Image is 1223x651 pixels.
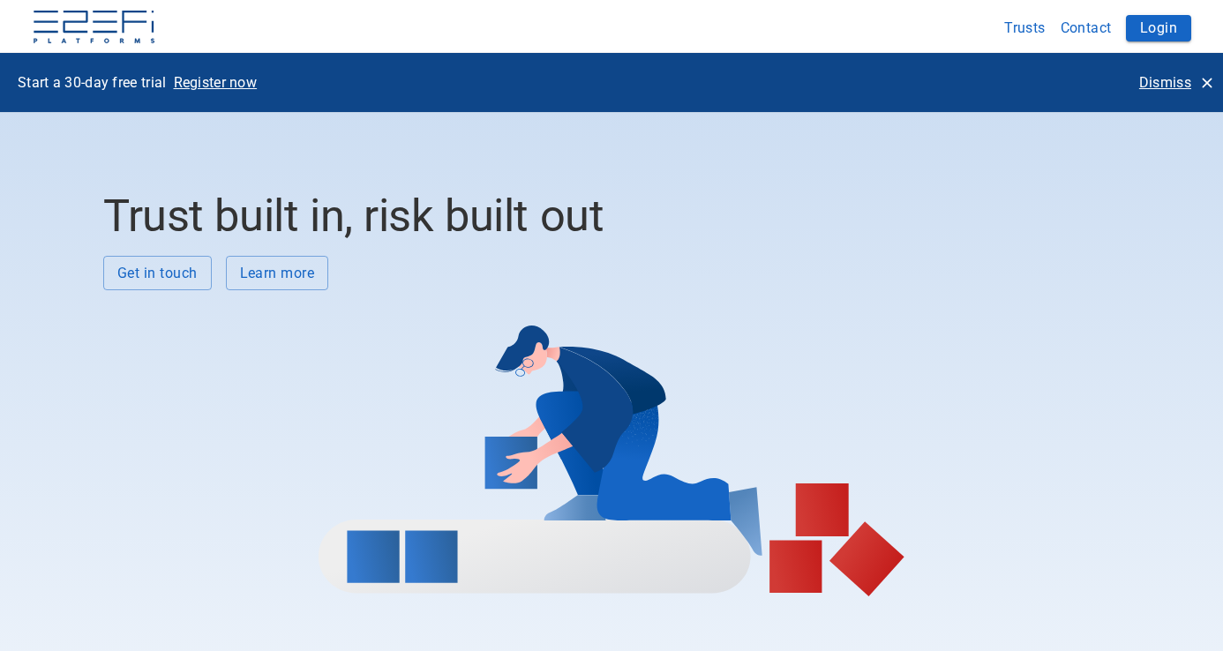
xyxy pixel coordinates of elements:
[226,256,329,290] button: Learn more
[167,67,265,98] button: Register now
[18,72,167,93] p: Start a 30-day free trial
[103,256,212,290] button: Get in touch
[174,72,258,93] p: Register now
[1139,72,1191,93] p: Dismiss
[103,190,1120,242] h2: Trust built in, risk built out
[1132,67,1219,98] button: Dismiss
